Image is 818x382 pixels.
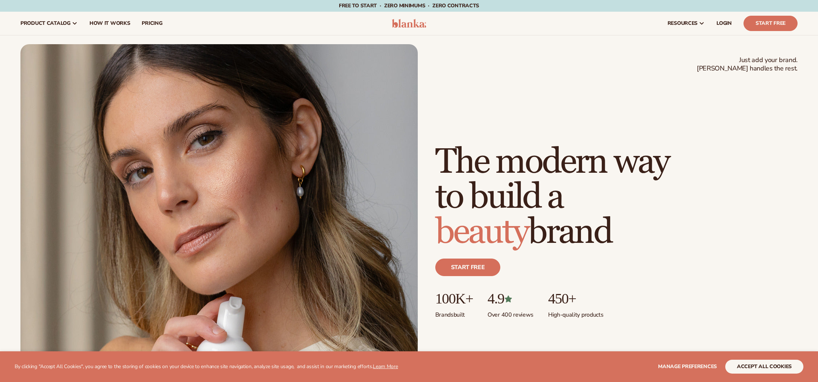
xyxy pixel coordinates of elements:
[658,363,717,370] span: Manage preferences
[744,16,798,31] a: Start Free
[435,145,669,250] h1: The modern way to build a brand
[142,20,162,26] span: pricing
[20,20,70,26] span: product catalog
[435,307,473,319] p: Brands built
[548,307,603,319] p: High-quality products
[662,12,711,35] a: resources
[392,19,427,28] img: logo
[435,291,473,307] p: 100K+
[15,12,84,35] a: product catalog
[716,20,732,26] span: LOGIN
[435,211,528,253] span: beauty
[697,56,798,73] span: Just add your brand. [PERSON_NAME] handles the rest.
[373,363,398,370] a: Learn More
[725,360,803,374] button: accept all cookies
[548,291,603,307] p: 450+
[711,12,738,35] a: LOGIN
[136,12,168,35] a: pricing
[488,307,534,319] p: Over 400 reviews
[84,12,136,35] a: How It Works
[89,20,130,26] span: How It Works
[339,2,479,9] span: Free to start · ZERO minimums · ZERO contracts
[15,364,398,370] p: By clicking "Accept All Cookies", you agree to the storing of cookies on your device to enhance s...
[488,291,534,307] p: 4.9
[435,259,501,276] a: Start free
[668,20,697,26] span: resources
[658,360,717,374] button: Manage preferences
